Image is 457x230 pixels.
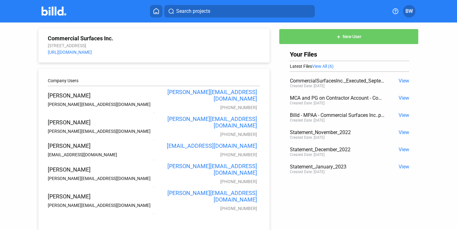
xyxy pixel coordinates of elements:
[48,35,260,42] div: Commercial Surfaces Inc.
[290,118,325,122] div: Created Date: [DATE]
[290,78,385,84] div: CommercialSurfacesInc._Executed_September2020.pdf
[399,147,409,152] span: View
[42,7,66,16] img: Billd Company Logo
[290,135,325,140] div: Created Date: [DATE]
[343,34,361,39] span: New User
[399,164,409,170] span: View
[152,206,257,211] div: [PHONE_NUMBER]
[48,152,152,157] div: [EMAIL_ADDRESS][DOMAIN_NAME]
[48,142,152,149] div: [PERSON_NAME]
[48,78,260,83] div: Company Users
[48,50,92,55] a: [URL][DOMAIN_NAME]
[399,78,409,84] span: View
[48,203,152,208] div: [PERSON_NAME][EMAIL_ADDRESS][DOMAIN_NAME]
[290,112,385,118] div: Billd - MPAA - Commercial Surfaces Inc..pdf
[312,64,334,69] span: View All (6)
[290,95,385,101] div: MCA and PG on Contractor Account - Commercial Surfaces Inc..pdf
[48,166,152,173] div: [PERSON_NAME]
[336,34,341,39] mat-icon: add
[290,101,325,105] div: Created Date: [DATE]
[176,7,210,15] span: Search projects
[290,170,325,174] div: Created Date: [DATE]
[290,64,409,69] div: Latest Files
[48,176,152,181] div: [PERSON_NAME][EMAIL_ADDRESS][DOMAIN_NAME]
[48,102,152,107] div: [PERSON_NAME][EMAIL_ADDRESS][DOMAIN_NAME]
[399,112,409,118] span: View
[290,152,325,157] div: Created Date: [DATE]
[405,7,413,15] span: BW
[152,152,257,157] div: [PHONE_NUMBER]
[290,84,325,88] div: Created Date: [DATE]
[152,190,257,203] div: [PERSON_NAME][EMAIL_ADDRESS][DOMAIN_NAME]
[48,129,152,134] div: [PERSON_NAME][EMAIL_ADDRESS][DOMAIN_NAME]
[48,193,152,200] div: [PERSON_NAME]
[48,92,152,99] div: [PERSON_NAME]
[152,163,257,176] div: [PERSON_NAME][EMAIL_ADDRESS][DOMAIN_NAME]
[48,119,152,126] div: [PERSON_NAME]
[290,51,409,58] div: Your Files
[152,89,257,102] div: [PERSON_NAME][EMAIL_ADDRESS][DOMAIN_NAME]
[290,164,385,170] div: Statement_January_2023
[399,95,409,101] span: View
[290,147,385,152] div: Statement_December_2022
[399,129,409,135] span: View
[152,116,257,129] div: [PERSON_NAME][EMAIL_ADDRESS][DOMAIN_NAME]
[152,132,257,137] div: [PHONE_NUMBER]
[48,43,260,48] div: [STREET_ADDRESS]
[290,129,385,135] div: Statement_November_2022
[152,105,257,110] div: [PHONE_NUMBER]
[152,142,257,149] div: [EMAIL_ADDRESS][DOMAIN_NAME]
[152,179,257,184] div: [PHONE_NUMBER]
